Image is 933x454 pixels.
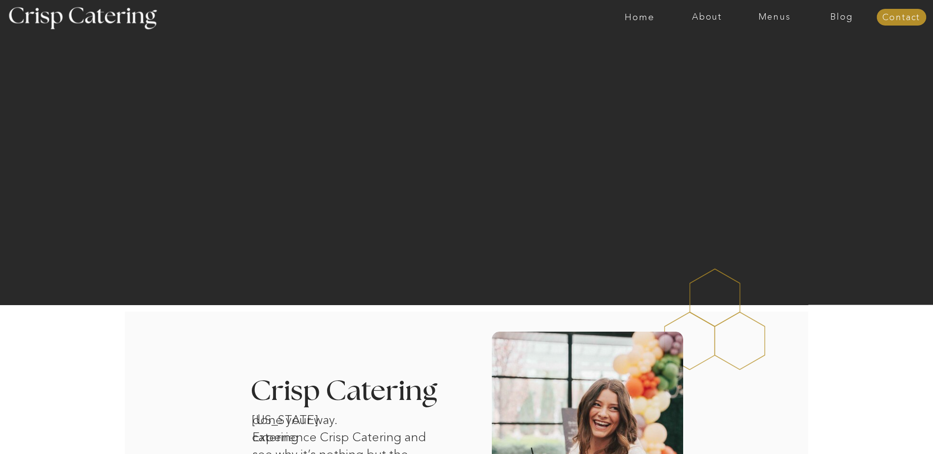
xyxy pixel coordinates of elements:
a: Home [606,12,673,22]
a: About [673,12,741,22]
h1: [US_STATE] catering [252,411,354,424]
a: Menus [741,12,808,22]
h3: Crisp Catering [250,377,462,406]
a: Contact [876,13,926,23]
a: Blog [808,12,875,22]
